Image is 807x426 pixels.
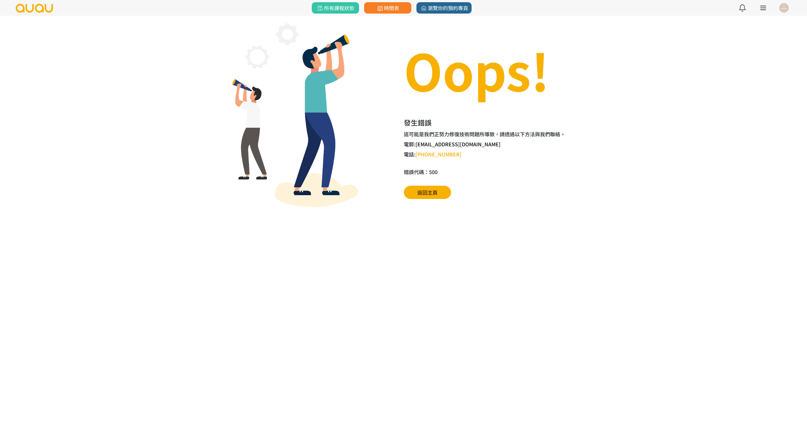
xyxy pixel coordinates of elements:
span: 瀏覽你的預約專頁 [420,4,468,12]
a: [EMAIL_ADDRESS][DOMAIN_NAME] [415,140,501,148]
img: logo.svg [15,4,54,13]
span: 所有課程狀態 [316,4,354,12]
a: 所有課程狀態 [312,2,359,14]
h6: 電郵: [404,140,501,148]
h6: 電話: [404,150,462,158]
h1: Oops! [404,32,549,107]
a: [PHONE_NUMBER] [415,150,462,158]
span: 時間表 [376,4,399,12]
h6: 這可能是我們正努力修復技術問題所導致，請透過以下方法與我們聯絡。 [404,130,565,138]
span: 返回主頁 [417,189,438,196]
h2: 發生錯誤 [404,117,432,128]
img: 404.png [232,23,358,207]
a: 時間表 [364,2,411,14]
a: 返回主頁 [404,186,451,199]
h6: 錯誤代碼：500 [404,168,438,176]
a: 瀏覽你的預約專頁 [416,2,472,14]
